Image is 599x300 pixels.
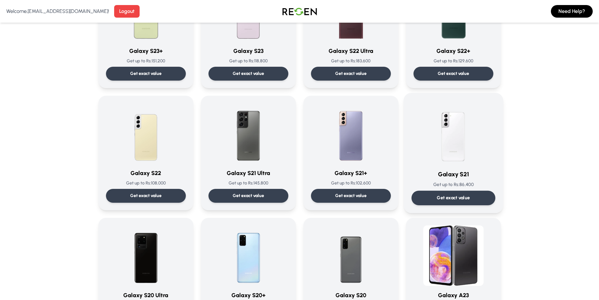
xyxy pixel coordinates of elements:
button: Logout [114,5,140,18]
img: Galaxy S20 Ultra [116,225,176,286]
p: Welcome, [EMAIL_ADDRESS][DOMAIN_NAME] ! [6,8,109,15]
p: Get exact value [130,71,162,77]
h3: Galaxy S20 [311,291,391,300]
img: Galaxy S20+ [218,225,279,286]
p: Get exact value [437,195,470,201]
img: Galaxy S21 [422,101,485,164]
p: Get up to Rs: 118,800 [208,58,288,64]
h3: Galaxy S23+ [106,47,186,55]
h3: Galaxy S20+ [208,291,288,300]
h3: Galaxy S20 Ultra [106,291,186,300]
p: Get up to Rs: 183,600 [311,58,391,64]
img: Galaxy A23 [423,225,484,286]
img: Galaxy S20 [321,225,381,286]
h3: Galaxy S22 Ultra [311,47,391,55]
img: Logo [278,3,322,20]
p: Get up to Rs: 86,400 [411,181,495,188]
h3: Galaxy S22 [106,169,186,178]
h3: Galaxy S22+ [413,47,493,55]
h3: Galaxy S21+ [311,169,391,178]
p: Get up to Rs: 108,000 [106,180,186,186]
p: Get exact value [335,193,367,199]
p: Get exact value [130,193,162,199]
h3: Galaxy S23 [208,47,288,55]
img: Galaxy S21 Ultra [218,103,279,164]
h3: Galaxy S21 Ultra [208,169,288,178]
button: Need Help? [551,5,593,18]
h3: Galaxy A23 [413,291,493,300]
img: Galaxy S22 [116,103,176,164]
p: Get exact value [233,193,264,199]
img: Galaxy S21+ [321,103,381,164]
p: Get exact value [335,71,367,77]
p: Get up to Rs: 145,800 [208,180,288,186]
p: Get exact value [438,71,469,77]
p: Get up to Rs: 151,200 [106,58,186,64]
p: Get exact value [233,71,264,77]
p: Get up to Rs: 129,600 [413,58,493,64]
h3: Galaxy S21 [411,170,495,179]
p: Get up to Rs: 102,600 [311,180,391,186]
